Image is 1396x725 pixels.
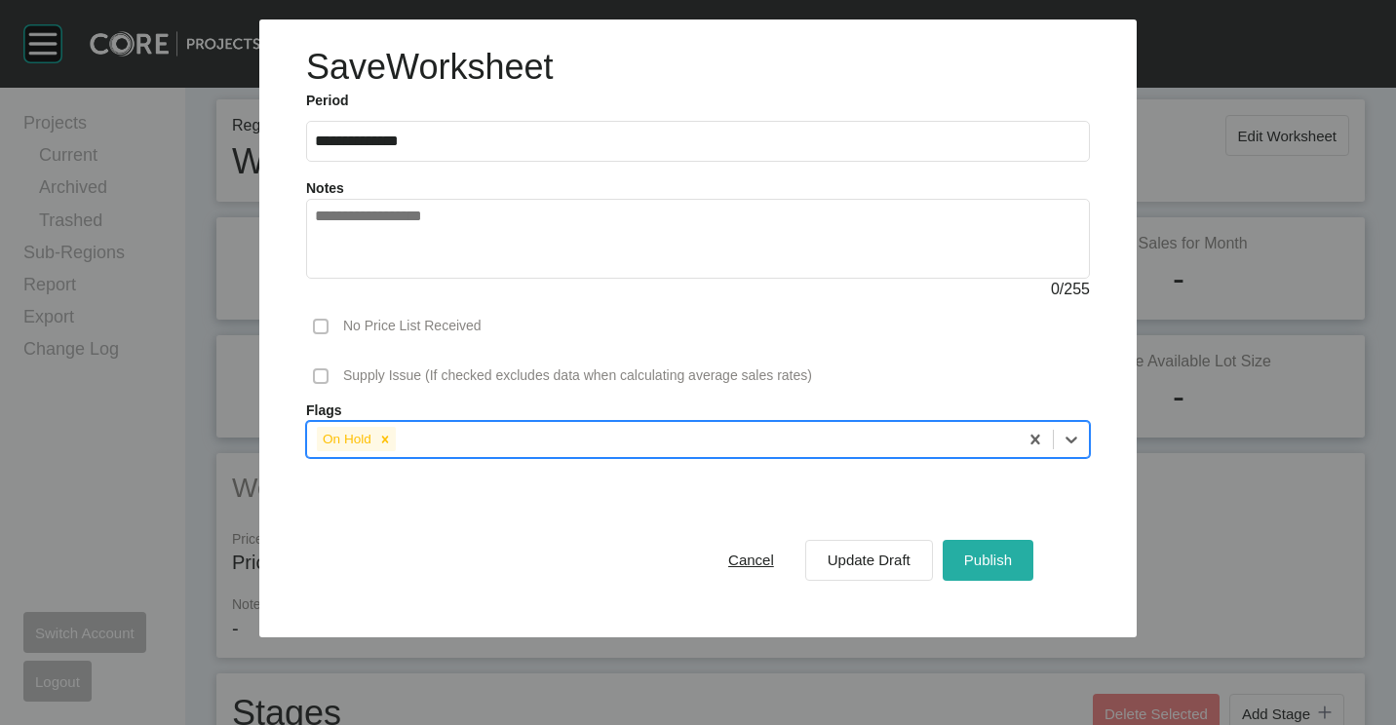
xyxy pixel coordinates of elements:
button: Cancel [707,540,795,581]
h1: Save Worksheet [306,43,553,92]
span: Cancel [728,552,774,568]
span: Update Draft [828,552,911,568]
label: Period [306,92,1090,111]
label: Notes [306,180,344,196]
span: 0 [1051,281,1060,297]
button: Publish [943,540,1033,581]
p: Supply Issue (If checked excludes data when calculating average sales rates) [343,366,812,386]
span: Publish [964,552,1012,568]
p: No Price List Received [343,317,482,336]
div: / 255 [306,279,1090,300]
div: On Hold [317,427,374,451]
button: Update Draft [805,540,933,581]
label: Flags [306,401,1090,421]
